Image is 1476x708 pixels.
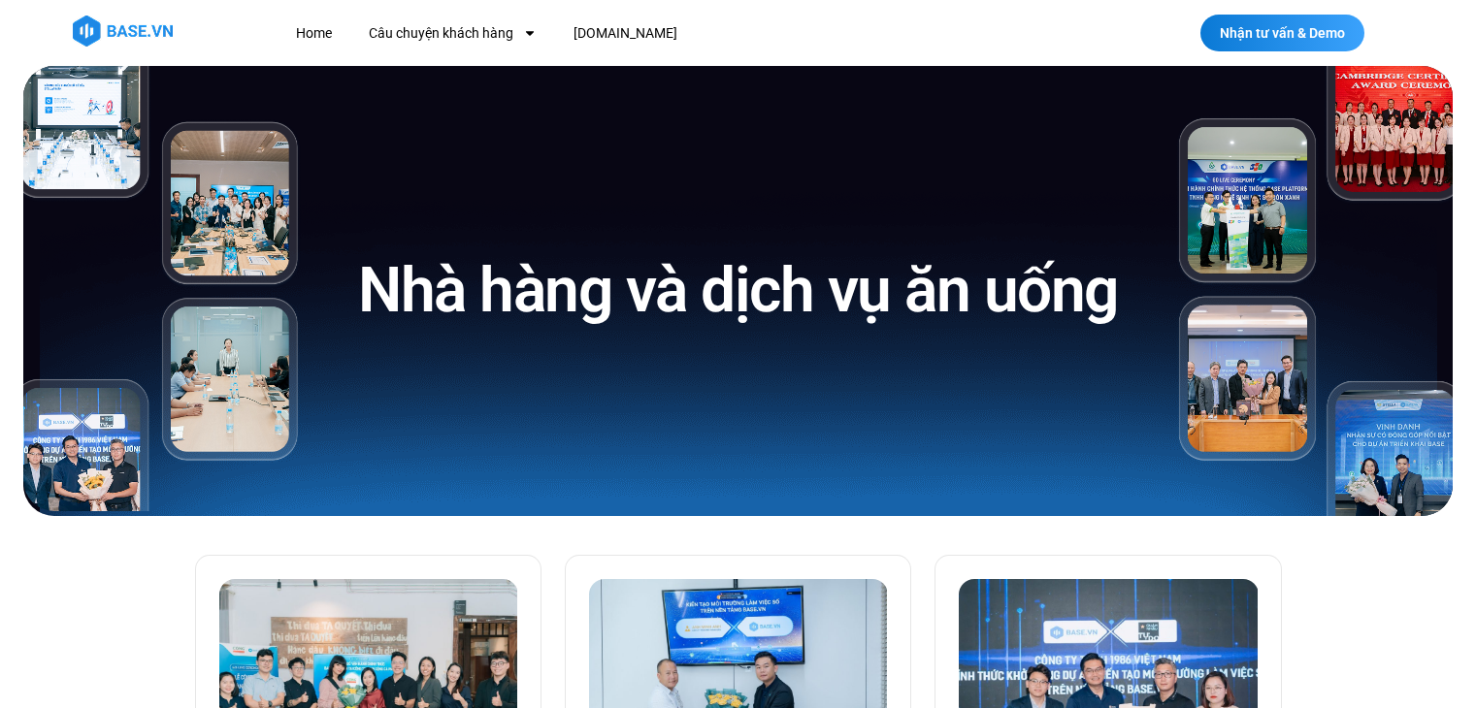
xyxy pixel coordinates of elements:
a: Câu chuyện khách hàng [354,16,551,51]
h1: Nhà hàng và dịch vụ ăn uống [358,250,1118,331]
a: [DOMAIN_NAME] [559,16,692,51]
a: Home [281,16,346,51]
nav: Menu [281,16,1033,51]
a: Nhận tư vấn & Demo [1200,15,1364,51]
span: Nhận tư vấn & Demo [1220,26,1345,40]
